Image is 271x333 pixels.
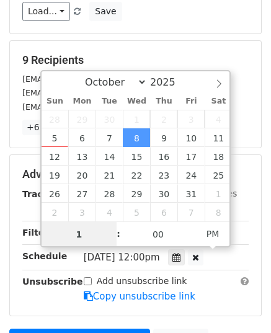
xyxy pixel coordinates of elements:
span: October 2, 2025 [150,110,177,128]
strong: Schedule [22,251,67,261]
span: November 8, 2025 [205,203,232,221]
span: October 17, 2025 [177,147,205,166]
span: October 22, 2025 [123,166,150,184]
a: Copy unsubscribe link [84,291,195,302]
input: Year [147,76,192,88]
span: October 18, 2025 [205,147,232,166]
span: October 13, 2025 [68,147,96,166]
span: Wed [123,97,150,105]
span: October 8, 2025 [123,128,150,147]
span: September 29, 2025 [68,110,96,128]
h5: Advanced [22,167,249,181]
span: October 4, 2025 [205,110,232,128]
span: October 19, 2025 [42,166,69,184]
span: Tue [96,97,123,105]
span: October 7, 2025 [96,128,123,147]
span: October 26, 2025 [42,184,69,203]
span: October 28, 2025 [96,184,123,203]
iframe: Chat Widget [209,273,271,333]
span: November 1, 2025 [205,184,232,203]
span: October 30, 2025 [150,184,177,203]
a: +6 more [22,120,69,135]
span: October 1, 2025 [123,110,150,128]
strong: Tracking [22,189,64,199]
input: Hour [42,222,117,247]
span: October 29, 2025 [123,184,150,203]
span: October 10, 2025 [177,128,205,147]
span: October 27, 2025 [68,184,96,203]
span: October 25, 2025 [205,166,232,184]
span: October 6, 2025 [68,128,96,147]
span: October 5, 2025 [42,128,69,147]
span: September 30, 2025 [96,110,123,128]
span: October 15, 2025 [123,147,150,166]
span: October 24, 2025 [177,166,205,184]
span: October 31, 2025 [177,184,205,203]
button: Save [89,2,122,21]
span: [DATE] 12:00pm [84,252,160,263]
span: Fri [177,97,205,105]
span: October 14, 2025 [96,147,123,166]
span: Mon [68,97,96,105]
span: Sun [42,97,69,105]
small: [EMAIL_ADDRESS][DOMAIN_NAME] [22,102,161,112]
small: [EMAIL_ADDRESS][DOMAIN_NAME] [22,74,161,84]
h5: 9 Recipients [22,53,249,67]
span: October 16, 2025 [150,147,177,166]
span: September 28, 2025 [42,110,69,128]
span: October 9, 2025 [150,128,177,147]
span: November 6, 2025 [150,203,177,221]
small: [EMAIL_ADDRESS][DOMAIN_NAME] [22,88,161,97]
span: November 2, 2025 [42,203,69,221]
span: Thu [150,97,177,105]
span: October 23, 2025 [150,166,177,184]
span: November 5, 2025 [123,203,150,221]
span: October 21, 2025 [96,166,123,184]
input: Minute [120,222,196,247]
a: Load... [22,2,70,21]
span: November 3, 2025 [68,203,96,221]
span: Sat [205,97,232,105]
span: November 7, 2025 [177,203,205,221]
strong: Filters [22,228,54,238]
span: Click to toggle [196,221,230,246]
span: November 4, 2025 [96,203,123,221]
span: : [117,221,120,246]
span: October 20, 2025 [68,166,96,184]
label: Add unsubscribe link [97,275,187,288]
strong: Unsubscribe [22,277,83,286]
span: October 12, 2025 [42,147,69,166]
span: October 3, 2025 [177,110,205,128]
span: October 11, 2025 [205,128,232,147]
